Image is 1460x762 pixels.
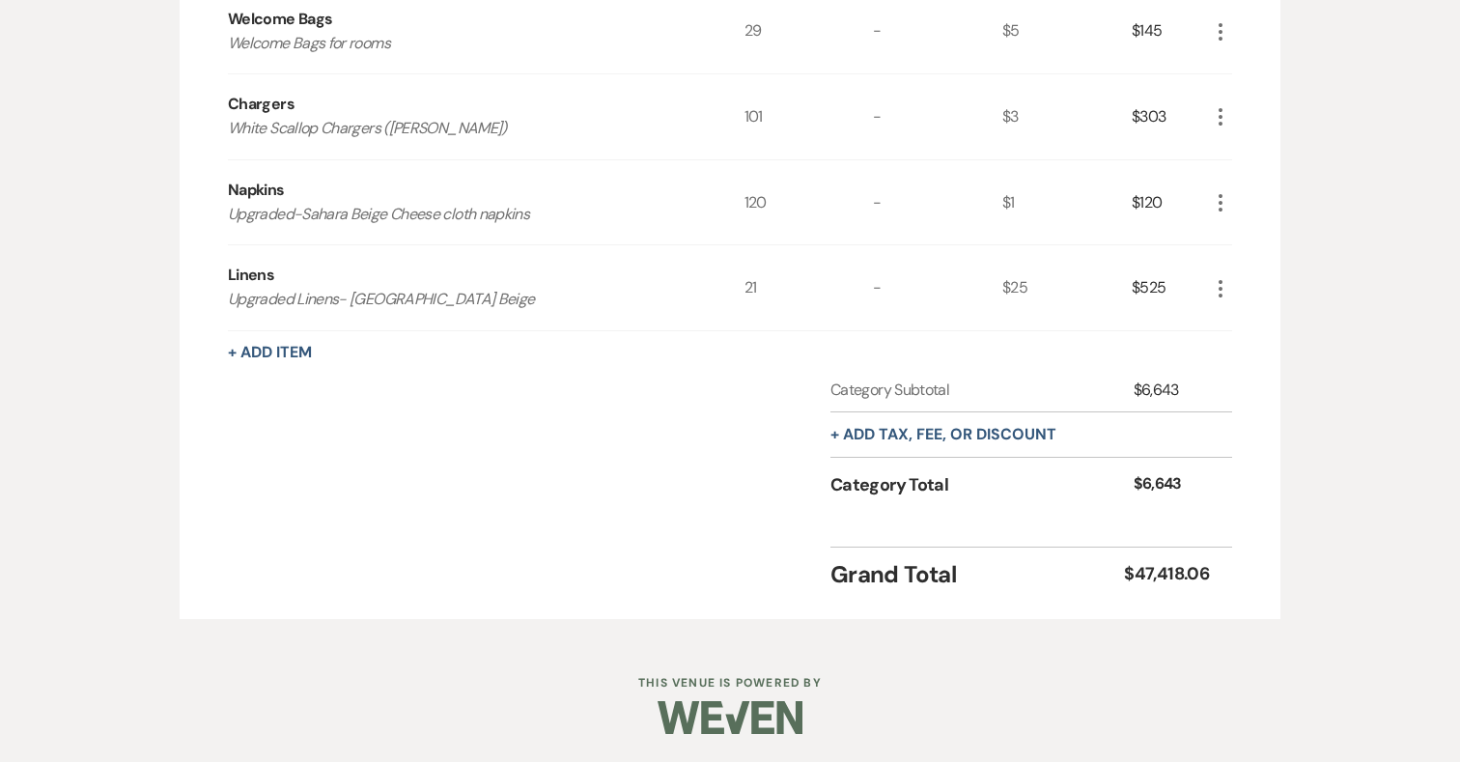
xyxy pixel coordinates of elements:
div: $25 [1002,245,1132,330]
div: $3 [1002,74,1132,159]
div: $6,643 [1134,472,1209,498]
div: Linens [228,264,274,287]
div: Category Subtotal [830,379,1134,402]
div: - [873,74,1002,159]
p: Welcome Bags for rooms [228,31,692,56]
button: + Add tax, fee, or discount [830,427,1056,442]
div: $120 [1132,160,1209,245]
div: 120 [744,160,874,245]
div: $525 [1132,245,1209,330]
div: - [873,160,1002,245]
div: $6,643 [1134,379,1209,402]
div: $47,418.06 [1124,561,1209,587]
p: White Scallop Chargers ([PERSON_NAME]) [228,116,692,141]
p: Upgraded-Sahara Beige Cheese cloth napkins [228,202,692,227]
p: Upgraded Linens- [GEOGRAPHIC_DATA] Beige [228,287,692,312]
div: 21 [744,245,874,330]
button: + Add Item [228,345,312,360]
div: 101 [744,74,874,159]
div: $303 [1132,74,1209,159]
img: Weven Logo [658,684,802,751]
div: Napkins [228,179,285,202]
div: Chargers [228,93,295,116]
div: Category Total [830,472,1134,498]
div: - [873,245,1002,330]
div: $1 [1002,160,1132,245]
div: Welcome Bags [228,8,332,31]
div: Grand Total [830,557,1124,592]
